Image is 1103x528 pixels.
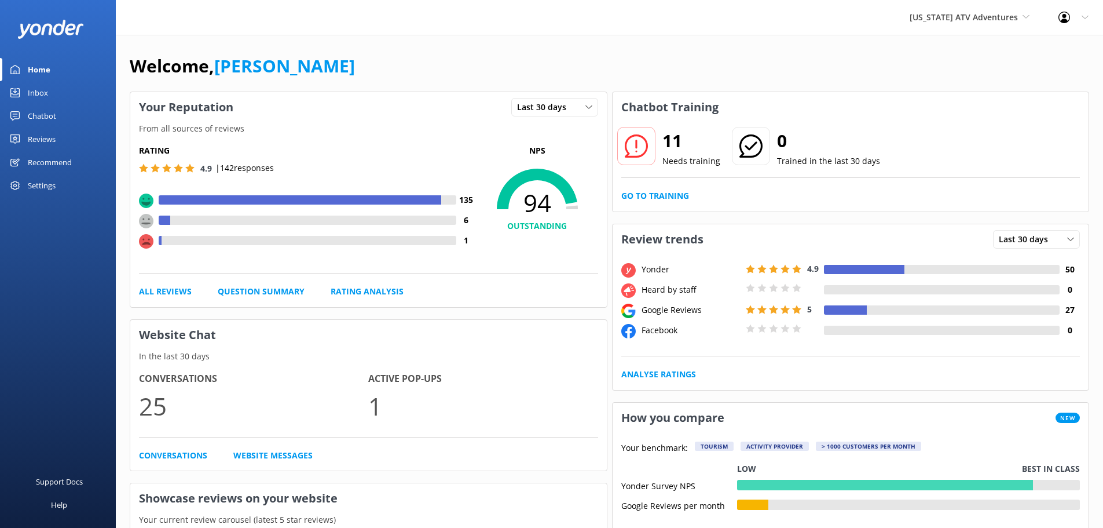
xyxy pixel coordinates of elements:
a: Question Summary [218,285,305,298]
a: Conversations [139,449,207,462]
h1: Welcome, [130,52,355,80]
h5: Rating [139,144,477,157]
h3: How you compare [613,403,733,433]
h4: 27 [1060,304,1080,316]
a: Rating Analysis [331,285,404,298]
p: Trained in the last 30 days [777,155,880,167]
p: | 142 responses [215,162,274,174]
h4: 0 [1060,324,1080,337]
div: Inbox [28,81,48,104]
div: Home [28,58,50,81]
a: Analyse Ratings [621,368,696,381]
a: Go to Training [621,190,689,202]
span: Last 30 days [517,101,573,114]
div: > 1000 customers per month [816,442,921,451]
p: Your current review carousel (latest 5 star reviews) [130,514,607,526]
div: Facebook [639,324,743,337]
div: Yonder Survey NPS [621,480,737,490]
div: Chatbot [28,104,56,128]
span: Last 30 days [999,233,1055,246]
span: 94 [477,188,598,217]
h4: 135 [456,194,477,206]
div: Help [51,493,67,516]
h3: Website Chat [130,320,607,350]
p: Low [737,463,756,475]
div: Google Reviews per month [621,500,737,510]
h4: 1 [456,234,477,247]
div: Tourism [695,442,734,451]
h4: 6 [456,214,477,227]
span: 5 [807,304,812,315]
div: Settings [28,174,56,197]
a: [PERSON_NAME] [214,54,355,78]
p: In the last 30 days [130,350,607,363]
div: Support Docs [36,470,83,493]
p: 25 [139,387,368,425]
h2: 11 [662,127,720,155]
h4: 50 [1060,263,1080,276]
div: Recommend [28,151,72,174]
div: Google Reviews [639,304,743,316]
h3: Showcase reviews on your website [130,483,607,514]
span: 4.9 [807,263,819,274]
p: NPS [477,144,598,157]
h4: OUTSTANDING [477,220,598,232]
p: From all sources of reviews [130,122,607,135]
img: yonder-white-logo.png [17,20,84,39]
div: Heard by staff [639,283,743,296]
h2: 0 [777,127,880,155]
div: Activity Provider [741,442,809,451]
p: Your benchmark: [621,442,688,456]
span: [US_STATE] ATV Adventures [910,12,1018,23]
span: 4.9 [200,163,212,174]
div: Reviews [28,128,56,151]
a: All Reviews [139,285,192,298]
span: New [1056,413,1080,423]
a: Website Messages [233,449,313,462]
h3: Review trends [613,224,712,254]
h3: Your Reputation [130,92,242,122]
h3: Chatbot Training [613,92,727,122]
p: Best in class [1022,463,1080,475]
h4: 0 [1060,283,1080,296]
p: 1 [368,387,598,425]
h4: Conversations [139,372,368,387]
p: Needs training [662,155,720,167]
div: Yonder [639,263,743,276]
h4: Active Pop-ups [368,372,598,387]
